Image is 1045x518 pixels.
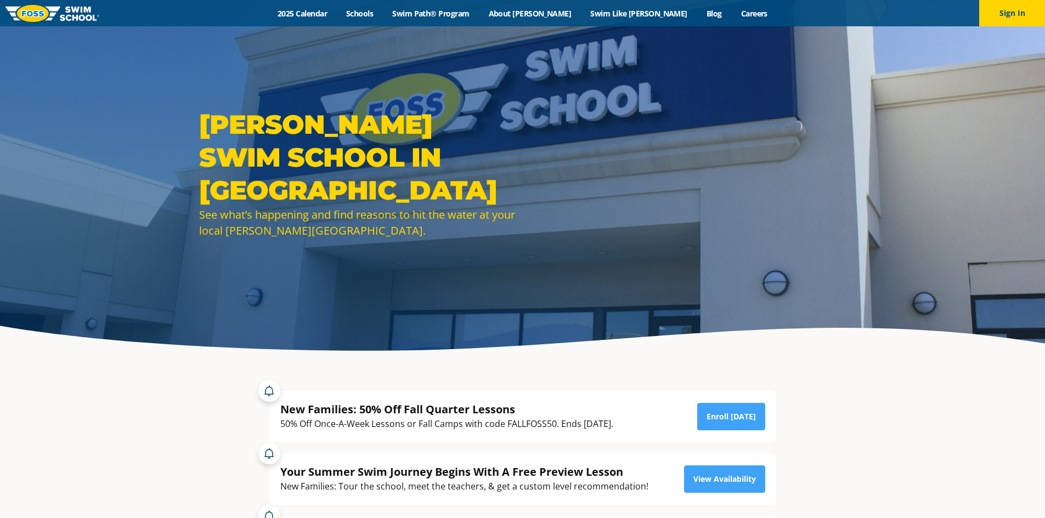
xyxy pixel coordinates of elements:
div: See what’s happening and find reasons to hit the water at your local [PERSON_NAME][GEOGRAPHIC_DATA]. [199,207,517,238]
a: 2025 Calendar [268,8,337,19]
a: Swim Path® Program [383,8,479,19]
div: 50% Off Once-A-Week Lessons or Fall Camps with code FALLFOSS50. Ends [DATE]. [280,417,613,431]
img: FOSS Swim School Logo [5,5,99,22]
a: Careers [731,8,777,19]
h1: [PERSON_NAME] Swim School in [GEOGRAPHIC_DATA] [199,108,517,207]
a: Schools [337,8,383,19]
a: View Availability [684,465,765,493]
div: Your Summer Swim Journey Begins With A Free Preview Lesson [280,464,648,479]
a: Enroll [DATE] [697,403,765,430]
div: New Families: 50% Off Fall Quarter Lessons [280,402,613,417]
a: Blog [697,8,731,19]
div: New Families: Tour the school, meet the teachers, & get a custom level recommendation! [280,479,648,494]
a: Swim Like [PERSON_NAME] [581,8,697,19]
a: About [PERSON_NAME] [479,8,581,19]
